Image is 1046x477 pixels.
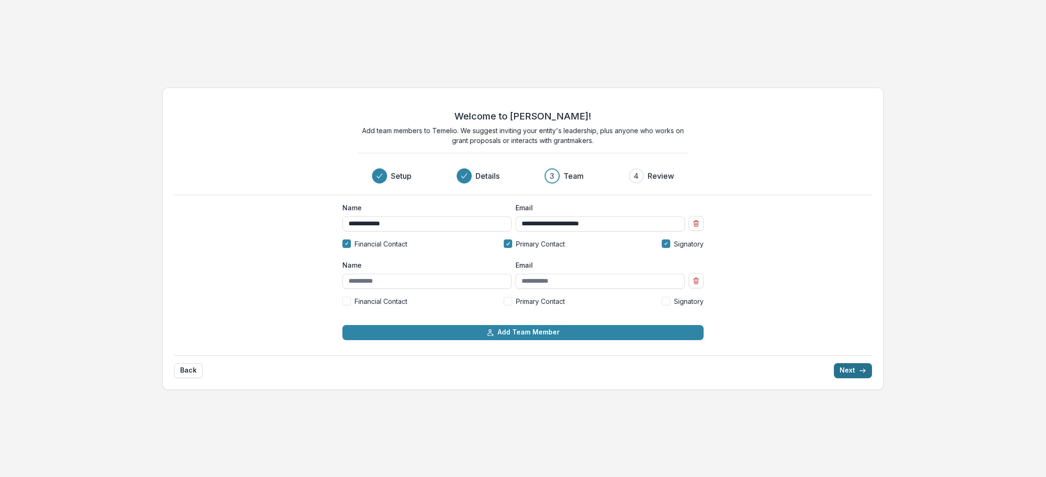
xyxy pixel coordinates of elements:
[634,170,639,182] div: 4
[648,170,674,182] h3: Review
[689,216,704,231] button: Remove team member
[355,296,407,306] span: Financial Contact
[689,273,704,288] button: Remove team member
[342,325,704,340] button: Add Team Member
[834,363,872,378] button: Next
[674,239,704,249] span: Signatory
[355,239,407,249] span: Financial Contact
[516,296,565,306] span: Primary Contact
[358,126,688,145] p: Add team members to Temelio. We suggest inviting your entity's leadership, plus anyone who works ...
[391,170,412,182] h3: Setup
[372,168,674,183] div: Progress
[454,111,591,122] h2: Welcome to [PERSON_NAME]!
[563,170,584,182] h3: Team
[342,260,506,270] label: Name
[515,203,679,213] label: Email
[515,260,679,270] label: Email
[174,363,203,378] button: Back
[475,170,499,182] h3: Details
[674,296,704,306] span: Signatory
[342,203,506,213] label: Name
[550,170,554,182] div: 3
[516,239,565,249] span: Primary Contact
